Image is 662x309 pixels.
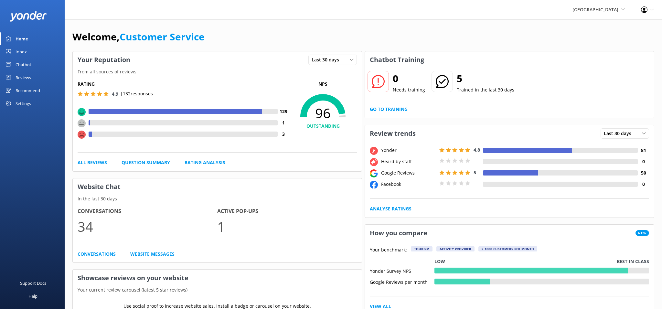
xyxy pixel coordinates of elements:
span: New [635,230,649,236]
p: In the last 30 days [73,195,362,202]
div: Home [16,32,28,45]
div: Yonder Survey NPS [370,268,434,273]
h3: How you compare [365,225,432,241]
span: 96 [289,105,357,121]
img: yonder-white-logo.png [10,11,47,22]
h1: Welcome, [72,29,205,45]
div: Heard by staff [379,158,438,165]
div: Tourism [411,246,432,251]
span: Last 30 days [312,56,343,63]
h4: Active Pop-ups [217,207,357,216]
div: Settings [16,97,31,110]
h3: Review trends [365,125,421,142]
span: 4.8 [474,147,480,153]
a: Conversations [78,250,116,258]
span: 4.9 [112,91,118,97]
h3: Website Chat [73,178,362,195]
div: Chatbot [16,58,31,71]
div: Support Docs [20,277,46,290]
p: Your benchmark: [370,246,407,254]
a: All Reviews [78,159,107,166]
a: Customer Service [120,30,205,43]
div: Recommend [16,84,40,97]
a: Rating Analysis [185,159,225,166]
h4: OUTSTANDING [289,123,357,130]
h3: Your Reputation [73,51,135,68]
p: NPS [289,80,357,88]
a: Go to Training [370,106,408,113]
h4: 50 [638,169,649,176]
div: Help [28,290,37,303]
span: Last 30 days [604,130,635,137]
h4: 1 [278,119,289,126]
p: | 132 responses [120,90,153,97]
h3: Showcase reviews on your website [73,270,362,286]
div: Facebook [379,181,438,188]
a: Website Messages [130,250,175,258]
p: 1 [217,216,357,237]
p: Needs training [393,86,425,93]
h4: 3 [278,131,289,138]
h2: 0 [393,71,425,86]
p: From all sources of reviews [73,68,362,75]
p: Low [434,258,445,265]
a: Analyse Ratings [370,205,411,212]
h4: 0 [638,158,649,165]
h4: Conversations [78,207,217,216]
p: 34 [78,216,217,237]
p: Best in class [617,258,649,265]
div: Google Reviews [379,169,438,176]
div: > 1000 customers per month [478,246,537,251]
h3: Chatbot Training [365,51,429,68]
span: 5 [474,169,476,176]
h4: 129 [278,108,289,115]
h5: Rating [78,80,289,88]
div: Activity Provider [436,246,475,251]
div: Inbox [16,45,27,58]
div: Yonder [379,147,438,154]
span: [GEOGRAPHIC_DATA] [572,6,618,13]
div: Google Reviews per month [370,279,434,284]
div: Reviews [16,71,31,84]
p: Trained in the last 30 days [457,86,514,93]
h4: 0 [638,181,649,188]
a: Question Summary [122,159,170,166]
p: Your current review carousel (latest 5 star reviews) [73,286,362,293]
h4: 81 [638,147,649,154]
h2: 5 [457,71,514,86]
